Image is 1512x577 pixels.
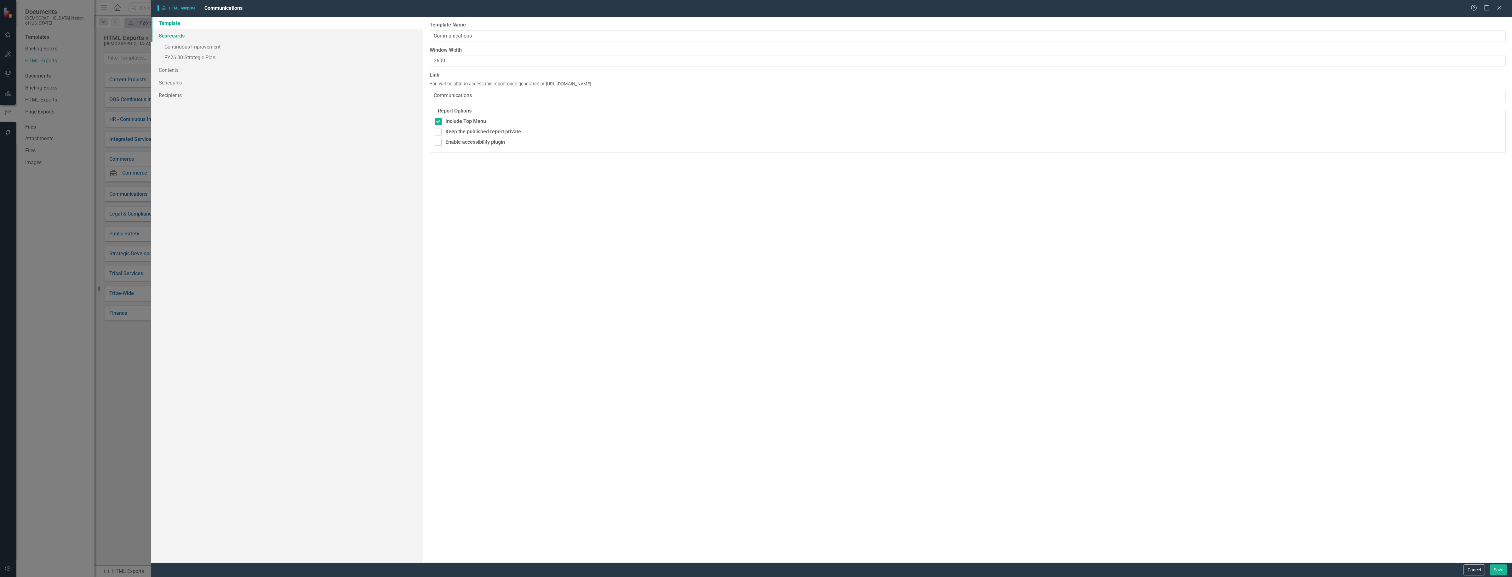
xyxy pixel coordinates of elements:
[157,5,198,11] span: HTML Template
[430,47,1506,54] label: Window Width
[445,139,505,146] div: Enable accessibility plugin
[445,128,521,136] div: Keep the published report private
[435,107,475,115] legend: Report Options
[151,17,423,29] a: Template
[445,118,486,125] div: Include Top Menu
[430,21,1506,29] label: Template Name
[151,76,423,89] a: Schedules
[204,5,243,11] span: Communications
[151,29,423,42] a: Scorecards
[430,72,1506,79] label: Link
[151,53,423,64] a: FY26-30 Strategic Plan
[1463,564,1485,575] button: Cancel
[1490,564,1507,575] button: Save
[430,81,591,88] span: You will be able to access this report once generated at [URL][DOMAIN_NAME]
[151,64,423,76] a: Contents
[151,89,423,101] a: Recipients
[151,42,423,53] a: Continuous Improvement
